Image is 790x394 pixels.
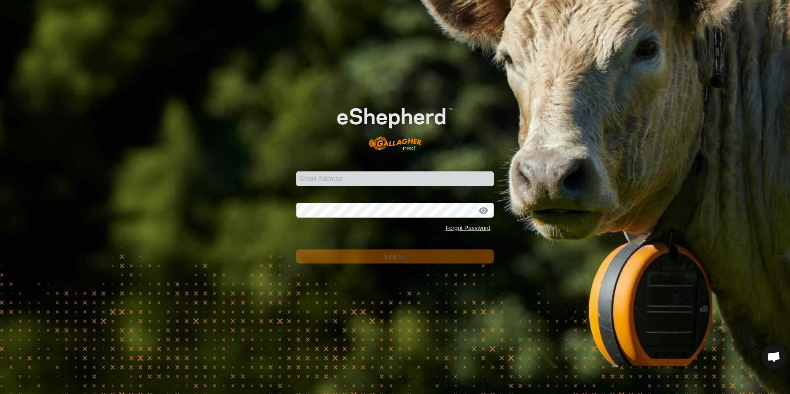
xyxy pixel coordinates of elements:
button: Log In [296,249,494,263]
div: Open chat [761,344,786,369]
input: Email Address [296,171,494,186]
span: Log In [385,253,405,260]
img: E-shepherd Logo [316,91,474,159]
a: Forgot Password [445,225,490,231]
